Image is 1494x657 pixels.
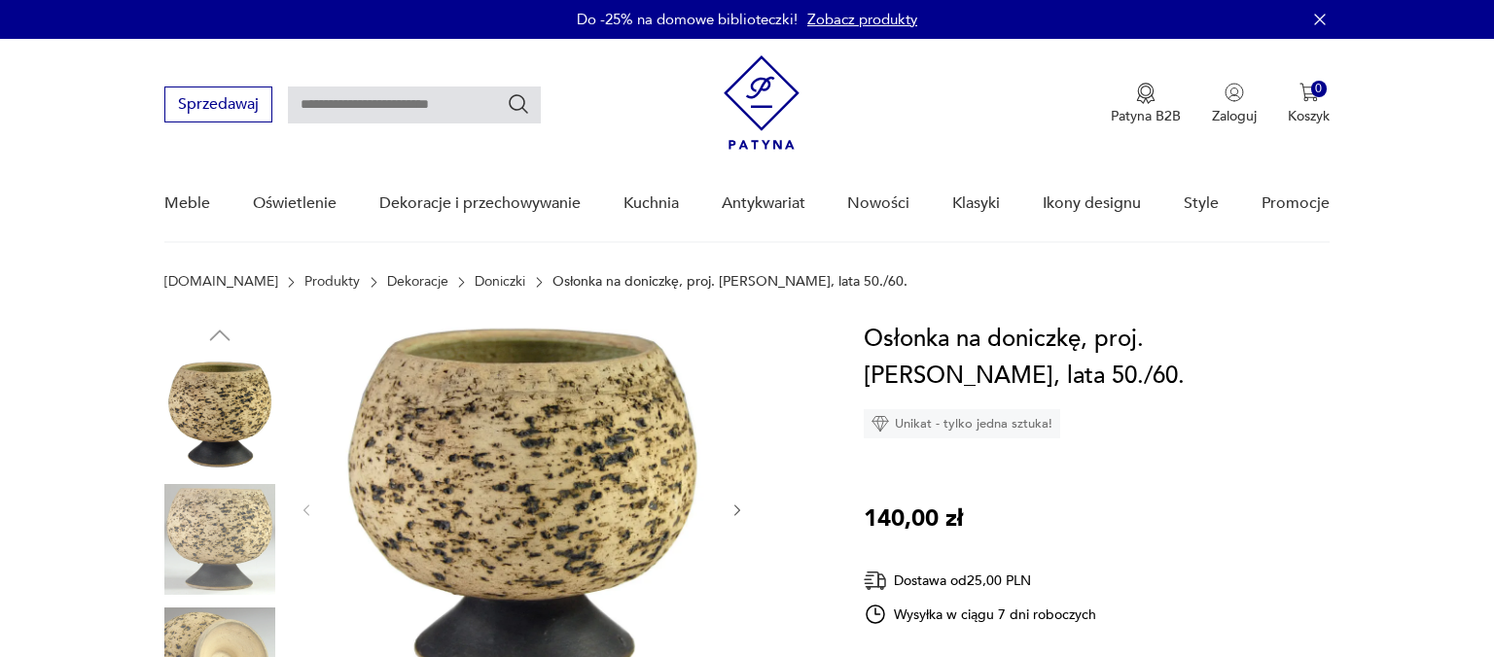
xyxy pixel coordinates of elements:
[1288,107,1330,125] p: Koszyk
[623,166,679,241] a: Kuchnia
[1043,166,1141,241] a: Ikony designu
[164,99,272,113] a: Sprzedawaj
[507,92,530,116] button: Szukaj
[864,409,1060,438] div: Unikat - tylko jedna sztuka!
[1111,83,1181,125] a: Ikona medaluPatyna B2B
[722,166,805,241] a: Antykwariat
[1262,166,1330,241] a: Promocje
[1225,83,1244,102] img: Ikonka użytkownika
[1212,107,1257,125] p: Zaloguj
[253,166,337,241] a: Oświetlenie
[1311,81,1328,97] div: 0
[1299,83,1319,102] img: Ikona koszyka
[387,274,448,290] a: Dekoracje
[379,166,581,241] a: Dekoracje i przechowywanie
[864,501,963,537] p: 140,00 zł
[164,484,275,595] img: Zdjęcie produktu Osłonka na doniczkę, proj. P. Groeneveldt, Dania, lata 50./60.
[164,166,210,241] a: Meble
[1288,83,1330,125] button: 0Koszyk
[1111,107,1181,125] p: Patyna B2B
[952,166,1000,241] a: Klasyki
[1184,166,1219,241] a: Style
[552,274,907,290] p: Osłonka na doniczkę, proj. [PERSON_NAME], lata 50./60.
[864,569,1097,593] div: Dostawa od 25,00 PLN
[1111,83,1181,125] button: Patyna B2B
[864,569,887,593] img: Ikona dostawy
[807,10,917,29] a: Zobacz produkty
[164,274,278,290] a: [DOMAIN_NAME]
[1212,83,1257,125] button: Zaloguj
[724,55,800,150] img: Patyna - sklep z meblami i dekoracjami vintage
[871,415,889,432] img: Ikona diamentu
[1136,83,1156,104] img: Ikona medalu
[475,274,525,290] a: Doniczki
[847,166,909,241] a: Nowości
[577,10,798,29] p: Do -25% na domowe biblioteczki!
[164,360,275,470] img: Zdjęcie produktu Osłonka na doniczkę, proj. P. Groeneveldt, Dania, lata 50./60.
[864,321,1330,395] h1: Osłonka na doniczkę, proj. [PERSON_NAME], lata 50./60.
[864,603,1097,626] div: Wysyłka w ciągu 7 dni roboczych
[304,274,360,290] a: Produkty
[164,86,272,122] button: Sprzedawaj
